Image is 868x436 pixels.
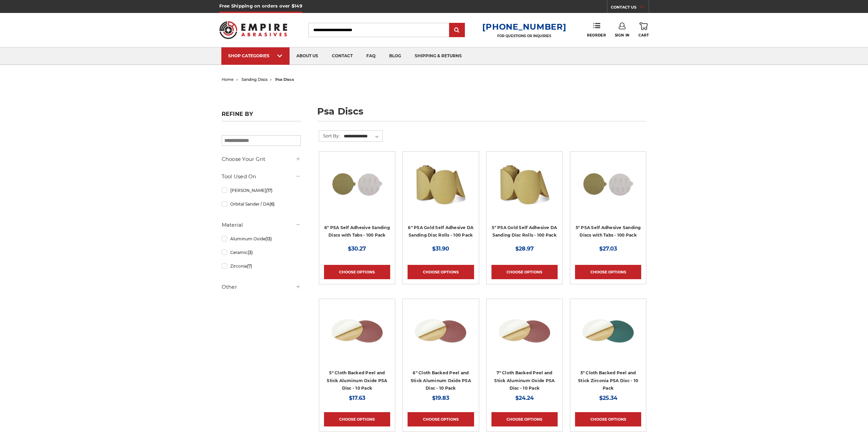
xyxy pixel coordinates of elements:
div: SHOP CATEGORIES [228,53,283,58]
span: $27.03 [599,245,617,252]
span: (7) [247,264,252,269]
a: 6 inch Aluminum Oxide PSA Sanding Disc with Cloth Backing [408,304,474,370]
a: Choose Options [324,265,390,279]
a: 6" Cloth Backed Peel and Stick Aluminum Oxide PSA Disc - 10 Pack [411,370,471,391]
a: 6" PSA Self Adhesive Sanding Discs with Tabs - 100 Pack [324,225,390,238]
a: CONTACT US [611,3,649,13]
img: 6 inch psa sanding disc [330,156,384,211]
a: about us [290,47,325,65]
img: 5 inch PSA Disc [581,156,635,211]
a: 5" Sticky Backed Sanding Discs on a roll [491,156,558,223]
a: 5" Cloth Backed Peel and Stick Aluminum Oxide PSA Disc - 10 Pack [327,370,387,391]
a: 6" DA Sanding Discs on a Roll [408,156,474,223]
span: $31.90 [432,245,449,252]
a: Choose Options [491,265,558,279]
span: $17.63 [349,395,365,401]
span: $24.24 [515,395,534,401]
a: [PHONE_NUMBER] [482,22,566,32]
a: Ceramic [222,246,301,258]
span: $19.83 [432,395,449,401]
select: Sort By: [343,131,382,141]
a: 5" PSA Self Adhesive Sanding Discs with Tabs - 100 Pack [576,225,641,238]
a: Choose Options [324,412,390,426]
span: (6) [269,201,275,207]
a: Cart [638,22,649,37]
a: 5" PSA Gold Self Adhesive DA Sanding Disc Rolls - 100 Pack [492,225,557,238]
a: Zirconia [222,260,301,272]
label: Sort By: [319,131,340,141]
a: 5 inch PSA Disc [575,156,641,223]
a: Choose Options [408,412,474,426]
h5: Tool Used On [222,172,301,181]
a: Orbital Sander / DA [222,198,301,210]
img: 5" Sticky Backed Sanding Discs on a roll [497,156,552,211]
h1: psa discs [317,107,647,121]
span: (3) [248,250,253,255]
a: [PERSON_NAME] [222,184,301,196]
a: Choose Options [491,412,558,426]
a: faq [359,47,382,65]
img: Empire Abrasives [219,17,288,43]
span: $28.97 [515,245,534,252]
a: 7" Cloth Backed Peel and Stick Aluminum Oxide PSA Disc - 10 Pack [494,370,555,391]
img: 6 inch Aluminum Oxide PSA Sanding Disc with Cloth Backing [413,304,468,358]
a: blog [382,47,408,65]
a: contact [325,47,359,65]
img: 7 inch Aluminum Oxide PSA Sanding Disc with Cloth Backing [497,304,552,358]
h5: Refine by [222,111,301,121]
span: (17) [266,188,273,193]
img: 6" DA Sanding Discs on a Roll [413,156,468,211]
img: Zirc Peel and Stick cloth backed PSA discs [581,304,635,358]
a: 6" PSA Gold Self Adhesive DA Sanding Disc Rolls - 100 Pack [408,225,473,238]
a: 5 inch Aluminum Oxide PSA Sanding Disc with Cloth Backing [324,304,390,370]
a: sanding discs [241,77,267,82]
h5: Material [222,221,301,229]
span: Cart [638,33,649,37]
span: $25.34 [599,395,617,401]
a: Choose Options [575,265,641,279]
span: (13) [265,236,272,241]
span: Sign In [615,33,630,37]
span: $30.27 [348,245,366,252]
a: 5" Cloth Backed Peel and Stick Zirconia PSA Disc - 10 Pack [578,370,638,391]
a: Choose Options [575,412,641,426]
a: Reorder [587,22,606,37]
a: Aluminum Oxide [222,233,301,245]
input: Submit [450,24,464,37]
a: shipping & returns [408,47,469,65]
span: psa discs [275,77,294,82]
a: home [222,77,234,82]
h5: Choose Your Grit [222,155,301,163]
a: Choose Options [408,265,474,279]
a: 6 inch psa sanding disc [324,156,390,223]
p: FOR QUESTIONS OR INQUIRIES [482,34,566,38]
span: Reorder [587,33,606,37]
a: Zirc Peel and Stick cloth backed PSA discs [575,304,641,370]
h5: Other [222,283,301,291]
a: 7 inch Aluminum Oxide PSA Sanding Disc with Cloth Backing [491,304,558,370]
img: 5 inch Aluminum Oxide PSA Sanding Disc with Cloth Backing [330,304,384,358]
